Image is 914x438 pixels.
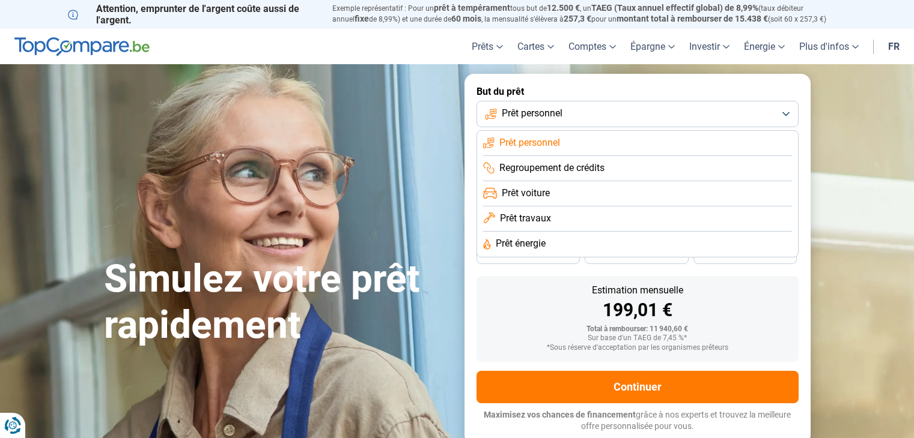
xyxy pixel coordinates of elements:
[14,37,150,56] img: TopCompare
[104,256,450,349] h1: Simulez votre prêt rapidement
[332,3,847,25] p: Exemple représentatif : Pour un tous but de , un (taux débiteur annuel de 8,99%) et une durée de ...
[434,3,510,13] span: prêt à tempérament
[623,29,682,64] a: Épargne
[547,3,580,13] span: 12.500 €
[510,29,561,64] a: Cartes
[499,161,605,175] span: Regroupement de crédits
[515,251,541,259] span: 36 mois
[465,29,510,64] a: Prêts
[617,14,768,23] span: montant total à rembourser de 15.438 €
[486,334,789,343] div: Sur base d'un TAEG de 7,45 %*
[486,286,789,295] div: Estimation mensuelle
[477,101,799,127] button: Prêt personnel
[591,3,758,13] span: TAEG (Taux annuel effectif global) de 8,99%
[561,29,623,64] a: Comptes
[881,29,907,64] a: fr
[477,409,799,433] p: grâce à nos experts et trouvez la meilleure offre personnalisée pour vous.
[623,251,650,259] span: 30 mois
[451,14,481,23] span: 60 mois
[484,410,636,419] span: Maximisez vos chances de financement
[486,344,789,352] div: *Sous réserve d'acceptation par les organismes prêteurs
[737,29,792,64] a: Énergie
[502,107,562,120] span: Prêt personnel
[477,86,799,97] label: But du prêt
[732,251,758,259] span: 24 mois
[792,29,866,64] a: Plus d'infos
[500,212,551,225] span: Prêt travaux
[682,29,737,64] a: Investir
[477,371,799,403] button: Continuer
[499,136,560,149] span: Prêt personnel
[68,3,318,26] p: Attention, emprunter de l'argent coûte aussi de l'argent.
[486,301,789,319] div: 199,01 €
[486,325,789,334] div: Total à rembourser: 11 940,60 €
[355,14,369,23] span: fixe
[502,187,550,200] span: Prêt voiture
[496,237,546,250] span: Prêt énergie
[564,14,591,23] span: 257,3 €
